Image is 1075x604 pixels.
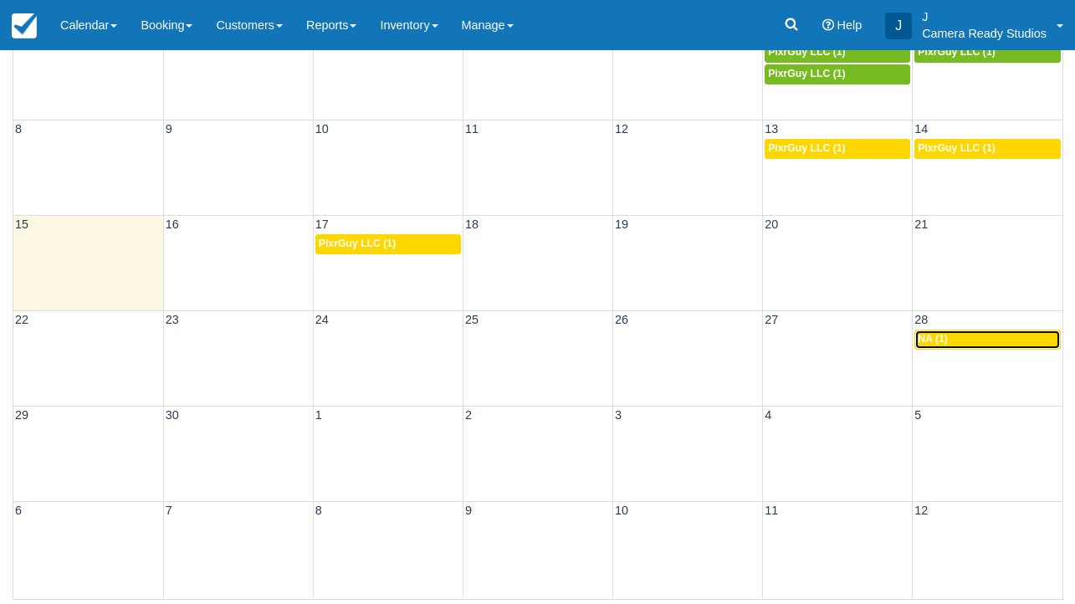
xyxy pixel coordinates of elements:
[463,218,480,231] span: 18
[463,122,480,136] span: 11
[164,504,174,517] span: 7
[613,218,630,231] span: 19
[768,68,845,79] span: PixrGuy LLC (1)
[315,234,461,254] a: PixrGuy LLC (1)
[913,408,923,422] span: 5
[164,122,174,136] span: 9
[913,313,929,326] span: 28
[164,218,181,231] span: 16
[613,313,630,326] span: 26
[763,218,780,231] span: 20
[763,408,773,422] span: 4
[13,408,30,422] span: 29
[613,504,630,517] span: 10
[918,142,995,154] span: PixrGuy LLC (1)
[314,218,330,231] span: 17
[914,43,1061,63] a: PixrGuy LLC (1)
[164,408,181,422] span: 30
[768,142,845,154] span: PixrGuy LLC (1)
[13,122,23,136] span: 8
[763,122,780,136] span: 13
[765,139,910,159] a: PixrGuy LLC (1)
[913,218,929,231] span: 21
[319,238,396,249] span: PixrGuy LLC (1)
[913,504,929,517] span: 12
[763,313,780,326] span: 27
[765,64,910,84] a: PixrGuy LLC (1)
[314,504,324,517] span: 8
[918,333,948,345] span: NA (1)
[913,122,929,136] span: 14
[914,139,1061,159] a: PixrGuy LLC (1)
[765,43,910,63] a: PixrGuy LLC (1)
[822,19,834,31] i: Help
[613,122,630,136] span: 12
[922,8,1047,25] p: J
[463,313,480,326] span: 25
[922,25,1047,42] p: Camera Ready Studios
[837,18,863,32] span: Help
[13,313,30,326] span: 22
[12,13,37,38] img: checkfront-main-nav-mini-logo.png
[13,218,30,231] span: 15
[613,408,623,422] span: 3
[885,13,912,39] div: J
[763,504,780,517] span: 11
[164,313,181,326] span: 23
[314,408,324,422] span: 1
[914,330,1061,350] a: NA (1)
[314,313,330,326] span: 24
[314,122,330,136] span: 10
[13,504,23,517] span: 6
[918,46,995,58] span: PixrGuy LLC (1)
[463,408,474,422] span: 2
[463,504,474,517] span: 9
[768,46,845,58] span: PixrGuy LLC (1)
